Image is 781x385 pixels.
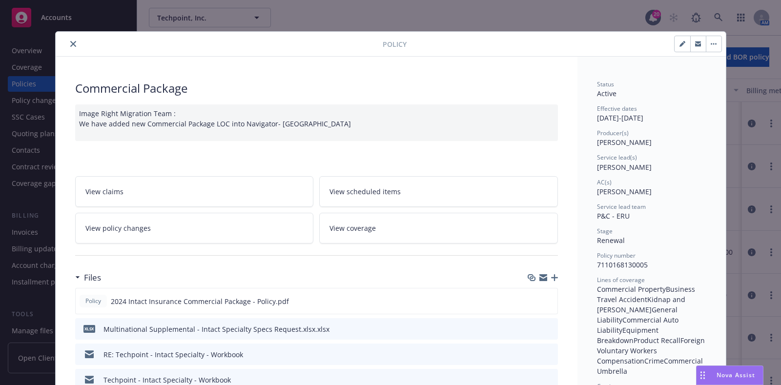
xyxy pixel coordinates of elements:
[84,271,101,284] h3: Files
[597,138,652,147] span: [PERSON_NAME]
[597,295,687,314] span: Kidnap and [PERSON_NAME]
[85,223,151,233] span: View policy changes
[319,213,558,243] a: View coverage
[597,284,666,294] span: Commercial Property
[75,80,558,97] div: Commercial Package
[545,324,554,334] button: preview file
[644,356,664,365] span: Crime
[319,176,558,207] a: View scheduled items
[597,80,614,88] span: Status
[530,375,537,385] button: download file
[75,176,314,207] a: View claims
[103,324,329,334] div: Multinational Supplemental - Intact Specialty Specs Request.xlsx.xlsx
[597,178,612,186] span: AC(s)
[83,325,95,332] span: xlsx
[83,297,103,305] span: Policy
[597,211,630,221] span: P&C - ERU
[597,305,679,324] span: General Liability
[597,227,613,235] span: Stage
[597,236,625,245] span: Renewal
[597,260,648,269] span: 7110168130005
[597,187,652,196] span: [PERSON_NAME]
[597,162,652,172] span: [PERSON_NAME]
[545,375,554,385] button: preview file
[329,223,376,233] span: View coverage
[85,186,123,197] span: View claims
[545,296,554,306] button: preview file
[111,296,289,306] span: 2024 Intact Insurance Commercial Package - Policy.pdf
[75,104,558,141] div: Image Right Migration Team : We have added new Commercial Package LOC into Navigator- [GEOGRAPHIC...
[597,251,636,260] span: Policy number
[545,349,554,360] button: preview file
[103,375,231,385] div: Techpoint - Intact Specialty - Workbook
[67,38,79,50] button: close
[597,203,646,211] span: Service lead team
[329,186,401,197] span: View scheduled items
[383,39,407,49] span: Policy
[597,104,637,113] span: Effective dates
[597,129,629,137] span: Producer(s)
[597,356,705,376] span: Commercial Umbrella
[597,153,637,162] span: Service lead(s)
[696,365,763,385] button: Nova Assist
[103,349,243,360] div: RE: Techpoint - Intact Specialty - Workbook
[597,104,706,123] div: [DATE] - [DATE]
[634,336,680,345] span: Product Recall
[75,213,314,243] a: View policy changes
[529,296,537,306] button: download file
[597,325,660,345] span: Equipment Breakdown
[75,271,101,284] div: Files
[597,315,680,335] span: Commercial Auto Liability
[597,276,645,284] span: Lines of coverage
[717,371,755,379] span: Nova Assist
[530,349,537,360] button: download file
[597,89,617,98] span: Active
[697,366,709,385] div: Drag to move
[597,336,707,365] span: Foreign Voluntary Workers Compensation
[597,284,697,304] span: Business Travel Accident
[530,324,537,334] button: download file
